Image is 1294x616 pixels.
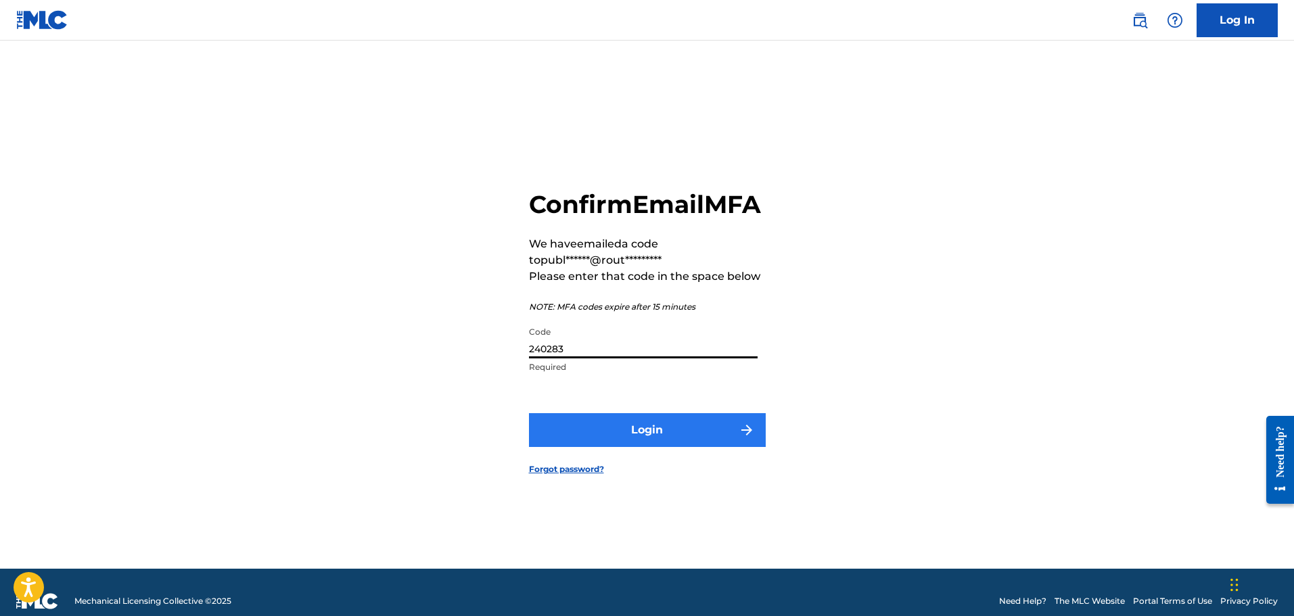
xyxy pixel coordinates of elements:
[739,422,755,438] img: f7272a7cc735f4ea7f67.svg
[1055,595,1125,607] a: The MLC Website
[1132,12,1148,28] img: search
[529,301,766,313] p: NOTE: MFA codes expire after 15 minutes
[1230,565,1239,605] div: Drag
[1167,12,1183,28] img: help
[1220,595,1278,607] a: Privacy Policy
[529,463,604,475] a: Forgot password?
[1133,595,1212,607] a: Portal Terms of Use
[1226,551,1294,616] iframe: Chat Widget
[999,595,1046,607] a: Need Help?
[529,268,766,285] p: Please enter that code in the space below
[529,361,758,373] p: Required
[529,189,766,220] h2: Confirm Email MFA
[1161,7,1188,34] div: Help
[1197,3,1278,37] a: Log In
[1126,7,1153,34] a: Public Search
[529,413,766,447] button: Login
[16,593,58,609] img: logo
[74,595,231,607] span: Mechanical Licensing Collective © 2025
[16,10,68,30] img: MLC Logo
[1256,405,1294,514] iframe: Resource Center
